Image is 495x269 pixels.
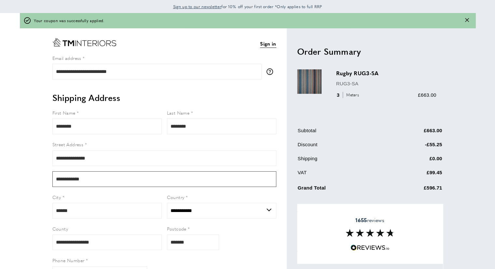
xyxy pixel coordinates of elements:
h2: Shipping Address [52,92,276,104]
button: More information [267,68,276,75]
span: Street Address [52,141,84,148]
img: Reviews section [346,229,394,237]
a: Sign up to our newsletter [173,3,222,10]
a: Sign in [260,40,276,48]
span: Email address [52,55,81,61]
span: reviews [355,217,384,223]
span: Sign up to our newsletter [173,4,222,9]
span: County [52,225,68,232]
span: Your coupon was successfully applied. [34,18,104,24]
span: Phone Number [52,257,85,263]
span: Last Name [167,109,190,116]
td: Subtotal [298,127,385,139]
td: £596.71 [385,183,442,197]
td: -£55.25 [385,141,442,153]
td: Grand Total [298,183,385,197]
span: for 10% off your first order *Only applies to full RRP [173,4,322,9]
span: First Name [52,109,76,116]
a: Go to Home page [52,38,116,47]
td: £99.45 [385,169,442,181]
span: City [52,194,61,200]
img: Rugby RUG3-SA [297,69,322,94]
td: VAT [298,169,385,181]
h3: Rugby RUG3-SA [336,69,436,77]
div: 3 [336,91,361,99]
td: £0.00 [385,155,442,167]
button: Close message [465,18,469,24]
img: Reviews.io 5 stars [351,245,390,251]
p: RUG3-SA [336,80,436,88]
span: Meters [343,92,361,98]
h2: Order Summary [297,46,443,57]
span: Postcode [167,225,186,232]
td: Shipping [298,155,385,167]
span: £663.00 [418,92,436,98]
td: Discount [298,141,385,153]
td: £663.00 [385,127,442,139]
span: Country [167,194,185,200]
strong: 1655 [355,216,367,224]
